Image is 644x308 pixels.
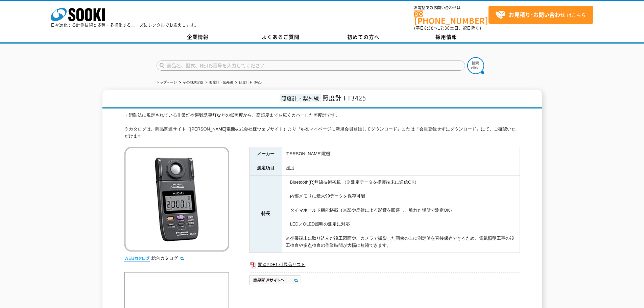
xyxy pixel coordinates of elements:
[249,147,282,161] th: メーカー
[51,23,199,27] p: 日々進化する計測技術と多種・多様化するニーズにレンタルでお応えします。
[124,112,520,140] div: ・消防法に規定されている非常灯や避難誘導灯などの低照度から、高照度までを広くカバーした照度計です。 ※カタログは、商品関連サイト（[PERSON_NAME]電機株式会社様ウェブサイト）より『e-...
[249,161,282,175] th: 測定項目
[282,161,520,175] td: 照度
[347,33,380,41] span: 初めての方へ
[249,260,520,269] a: 関連PDF1 付属品リスト
[282,175,520,253] td: ・Bluetooth(R)無線技術搭載 （※測定データを携帯端末に送信OK） ・内部メモリに最大99データを保存可能 ・タイマホールド機能搭載（※影や反射による影響を回避し、離れた場所で測定OK...
[234,79,262,86] li: 照度計 FT3425
[124,255,150,262] img: webカタログ
[183,80,203,84] a: その他測定器
[509,10,566,19] strong: お見積り･お問い合わせ
[151,256,185,261] a: 総合カタログ
[209,80,233,84] a: 照度計・紫外線
[495,10,586,20] span: はこちら
[280,94,321,102] span: 照度計・紫外線
[249,175,282,253] th: 特長
[488,6,593,24] a: お見積り･お問い合わせはこちら
[124,147,229,252] img: 照度計 FT3425
[414,25,481,31] span: (平日 ～ 土日、祝日除く)
[157,32,239,42] a: 企業情報
[323,93,366,102] span: 照度計 FT3425
[282,147,520,161] td: [PERSON_NAME]電機
[157,61,465,71] input: 商品名、型式、NETIS番号を入力してください
[414,10,488,24] a: [PHONE_NUMBER]
[249,275,301,286] img: 商品関連サイトへ
[414,6,488,10] span: お電話でのお問い合わせは
[239,32,322,42] a: よくあるご質問
[438,25,450,31] span: 17:30
[405,32,488,42] a: 採用情報
[322,32,405,42] a: 初めての方へ
[424,25,434,31] span: 8:50
[467,57,484,74] img: btn_search.png
[157,80,177,84] a: トップページ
